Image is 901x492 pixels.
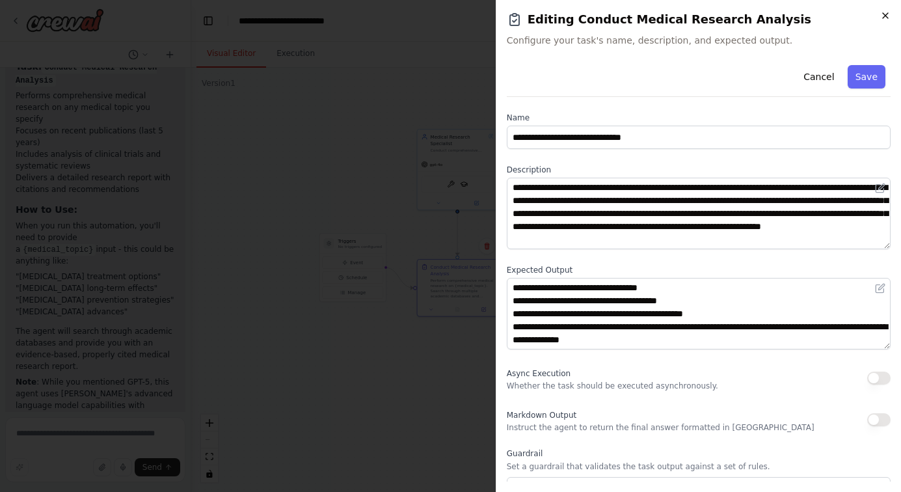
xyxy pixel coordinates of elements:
[507,422,814,433] p: Instruct the agent to return the final answer formatted in [GEOGRAPHIC_DATA]
[507,411,576,420] span: Markdown Output
[848,65,885,89] button: Save
[872,180,888,196] button: Open in editor
[796,65,842,89] button: Cancel
[507,448,891,459] label: Guardrail
[507,10,891,29] h2: Editing Conduct Medical Research Analysis
[507,34,891,47] span: Configure your task's name, description, and expected output.
[507,381,718,391] p: Whether the task should be executed asynchronously.
[507,461,891,472] p: Set a guardrail that validates the task output against a set of rules.
[507,165,891,175] label: Description
[507,369,571,378] span: Async Execution
[507,265,891,275] label: Expected Output
[872,280,888,296] button: Open in editor
[507,113,891,123] label: Name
